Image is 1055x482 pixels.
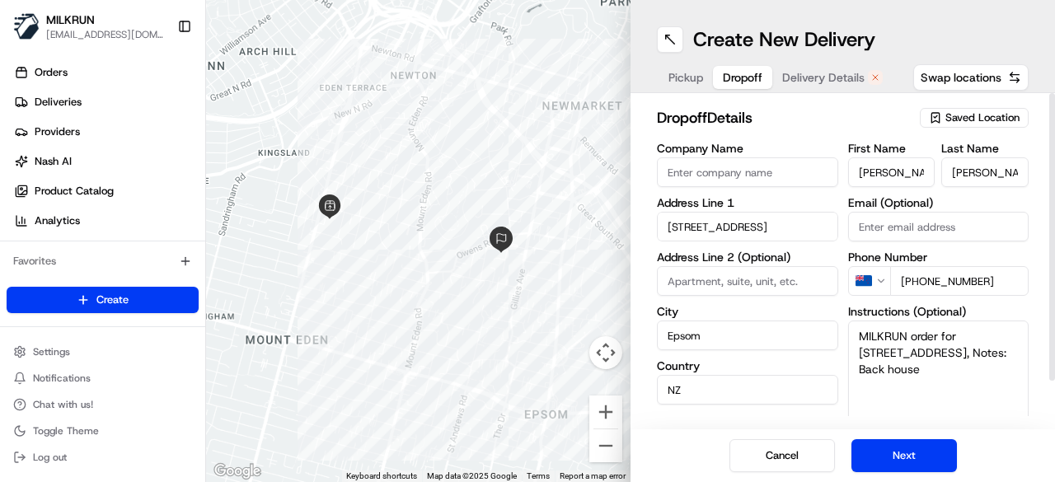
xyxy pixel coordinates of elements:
span: Deliveries [35,95,82,110]
span: Chat with us! [33,398,93,411]
span: Log out [33,451,67,464]
button: Map camera controls [589,336,622,369]
span: Delivery Details [782,69,865,86]
input: Enter country [657,375,838,405]
img: Google [210,461,265,482]
a: Analytics [7,208,205,234]
span: Toggle Theme [33,424,99,438]
a: Nash AI [7,148,205,175]
button: Zoom out [589,429,622,462]
a: Orders [7,59,205,86]
a: Open this area in Google Maps (opens a new window) [210,461,265,482]
input: Enter first name [848,157,935,187]
a: Report a map error [560,471,626,480]
label: Address Line 2 (Optional) [657,251,838,263]
label: Country [657,360,838,372]
label: Address Line 1 [657,197,838,208]
button: Notifications [7,367,199,390]
button: [EMAIL_ADDRESS][DOMAIN_NAME] [46,28,164,41]
span: Product Catalog [35,184,114,199]
label: Company Name [657,143,838,154]
label: Last Name [941,143,1029,154]
span: Dropoff [723,69,762,86]
button: Keyboard shortcuts [346,470,417,482]
img: MILKRUN [13,13,40,40]
button: Log out [7,446,199,469]
label: City [657,306,838,317]
label: First Name [848,143,935,154]
span: Orders [35,65,68,80]
h1: Create New Delivery [693,26,875,53]
button: Next [851,439,957,472]
label: Instructions (Optional) [848,306,1029,317]
button: Swap locations [913,64,1029,91]
span: Saved Location [945,110,1020,125]
span: Providers [35,124,80,139]
span: Pickup [668,69,703,86]
button: Saved Location [920,106,1029,129]
span: Map data ©2025 Google [427,471,517,480]
label: Phone Number [848,251,1029,263]
a: Product Catalog [7,178,205,204]
input: Enter address [657,212,838,241]
button: MILKRUNMILKRUN[EMAIL_ADDRESS][DOMAIN_NAME] [7,7,171,46]
button: Cancel [729,439,835,472]
input: Enter company name [657,157,838,187]
button: Chat with us! [7,393,199,416]
label: Email (Optional) [848,197,1029,208]
button: Create [7,287,199,313]
a: Deliveries [7,89,205,115]
textarea: MILKRUN order for [STREET_ADDRESS], Notes: Back house [848,321,1029,444]
span: Notifications [33,372,91,385]
button: MILKRUN [46,12,95,28]
button: Toggle Theme [7,419,199,442]
input: Enter last name [941,157,1029,187]
span: Swap locations [921,69,1001,86]
h2: dropoff Details [657,106,910,129]
button: Zoom in [589,395,622,428]
label: State [657,414,744,426]
a: Terms (opens in new tab) [527,471,550,480]
input: Apartment, suite, unit, etc. [657,266,838,296]
span: Settings [33,345,70,358]
span: Nash AI [35,154,72,169]
button: Settings [7,340,199,363]
input: Enter phone number [890,266,1029,296]
input: Enter email address [848,212,1029,241]
input: Enter city [657,321,838,350]
div: Favorites [7,248,199,274]
label: Zip Code [751,414,838,426]
span: Analytics [35,213,80,228]
span: Create [96,292,129,307]
a: Providers [7,119,205,145]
